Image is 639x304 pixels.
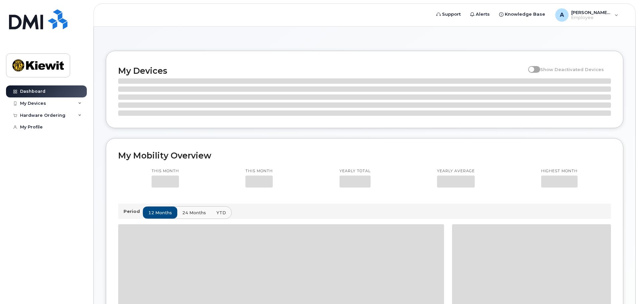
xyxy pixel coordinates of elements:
h2: My Devices [118,66,525,76]
p: Yearly total [340,169,371,174]
p: This month [152,169,179,174]
p: Highest month [541,169,578,174]
input: Show Deactivated Devices [528,63,534,68]
span: YTD [216,210,226,216]
p: This month [245,169,273,174]
span: 24 months [182,210,206,216]
h2: My Mobility Overview [118,150,611,161]
p: Period [124,208,143,215]
p: Yearly average [437,169,475,174]
span: Show Deactivated Devices [540,67,604,72]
